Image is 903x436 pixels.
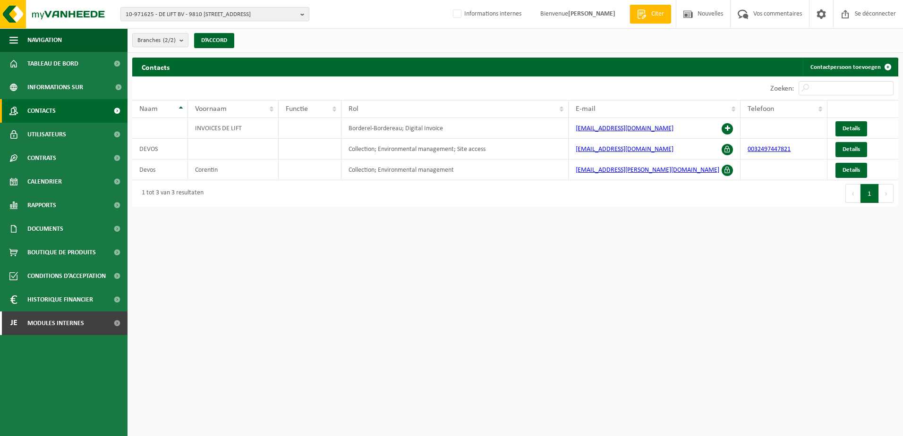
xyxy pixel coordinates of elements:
count: (2/2) [163,37,176,43]
span: Contrats [27,146,56,170]
span: Contacts [27,99,56,123]
a: Details [835,142,867,157]
a: Contactpersoon toevoegen [803,58,897,76]
span: Conditions d’acceptation [27,264,106,288]
div: 1 tot 3 van 3 resultaten [137,185,204,202]
button: Branches(2/2) [132,33,188,47]
span: Calendrier [27,170,62,193]
a: [EMAIL_ADDRESS][DOMAIN_NAME] [576,146,673,153]
td: Devos [132,159,188,180]
span: Details [843,167,860,173]
span: Modules internes [27,311,84,335]
span: Naam [139,105,158,113]
td: DEVOS [132,139,188,159]
font: Bienvenue [540,10,615,17]
a: Citer [630,5,671,24]
a: Details [835,121,867,136]
span: Voornaam [195,105,227,113]
a: [EMAIL_ADDRESS][PERSON_NAME][DOMAIN_NAME] [576,167,719,174]
span: Tableau de bord [27,52,78,75]
a: 0032497447821 [748,146,791,153]
span: Navigation [27,28,62,52]
font: Contactpersoon toevoegen [810,64,881,70]
span: Rol [349,105,358,113]
span: 10-971625 - DE LIFT BV - 9810 [STREET_ADDRESS] [126,8,297,22]
span: Details [843,126,860,132]
td: Corentin [188,159,279,180]
button: 1 [860,184,879,203]
td: Borderel-Bordereau; Digital Invoice [341,118,569,139]
a: Details [835,163,867,178]
a: [EMAIL_ADDRESS][DOMAIN_NAME] [576,125,673,132]
h2: Contacts [132,58,179,76]
span: Utilisateurs [27,123,66,146]
button: 10-971625 - DE LIFT BV - 9810 [STREET_ADDRESS] [120,7,309,21]
button: Previous [845,184,860,203]
span: Telefoon [748,105,774,113]
span: Citer [649,9,666,19]
td: Collection; Environmental management; Site access [341,139,569,159]
span: E-mail [576,105,596,113]
label: Zoeken: [770,85,794,92]
button: D’ACCORD [194,33,234,48]
span: Rapports [27,193,56,217]
span: Boutique de produits [27,241,96,264]
span: Historique financier [27,288,93,311]
span: Branches [137,34,176,48]
span: Functie [286,105,308,113]
strong: [PERSON_NAME] [568,10,615,17]
td: Collection; Environmental management [341,159,569,180]
span: Informations sur l’entreprise [27,75,109,99]
label: Informations internes [451,7,521,21]
span: Je [9,311,18,335]
td: INVOICES DE LIFT [188,118,279,139]
span: Documents [27,217,63,241]
button: Next [879,184,894,203]
span: Details [843,146,860,152]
